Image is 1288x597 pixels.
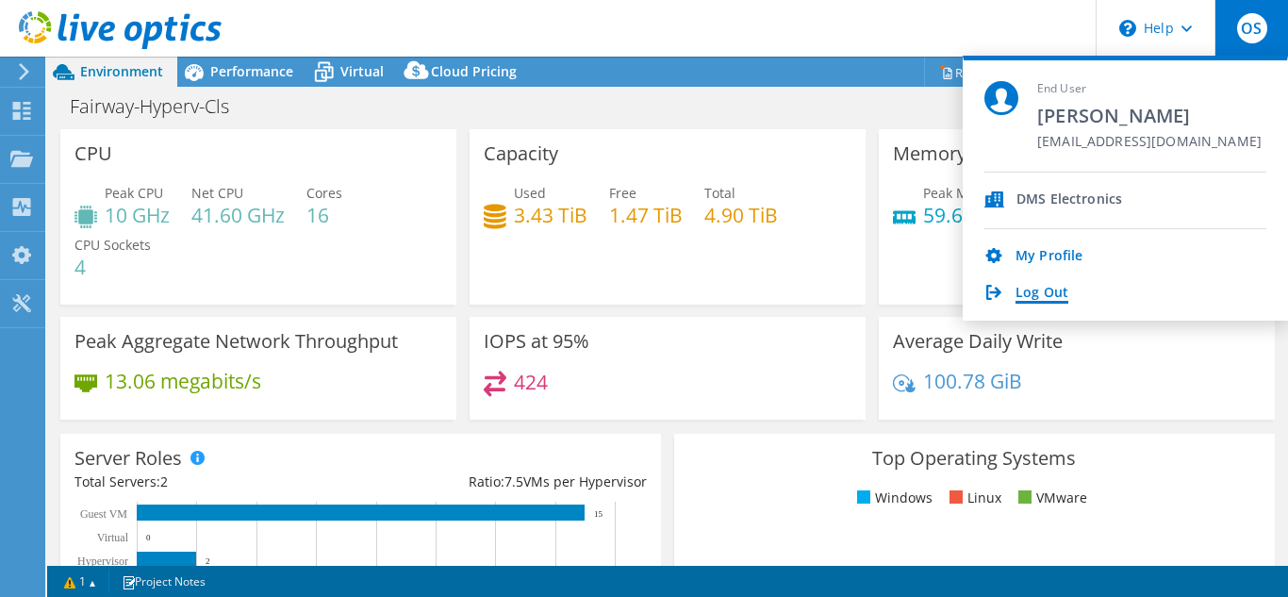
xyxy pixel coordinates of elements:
[74,448,182,469] h3: Server Roles
[1037,81,1262,97] span: End User
[191,205,285,225] h4: 41.60 GHz
[1037,103,1262,128] span: [PERSON_NAME]
[688,448,1261,469] h3: Top Operating Systems
[340,62,384,80] span: Virtual
[1016,248,1082,266] a: My Profile
[306,184,342,202] span: Cores
[105,371,261,391] h4: 13.06 megabits/s
[923,205,1050,225] h4: 59.66 GiB
[80,507,127,521] text: Guest VM
[146,533,151,542] text: 0
[74,236,151,254] span: CPU Sockets
[609,205,683,225] h4: 1.47 TiB
[306,205,342,225] h4: 16
[74,472,360,492] div: Total Servers:
[191,184,243,202] span: Net CPU
[893,331,1063,352] h3: Average Daily Write
[105,205,170,225] h4: 10 GHz
[80,62,163,80] span: Environment
[609,184,636,202] span: Free
[484,143,558,164] h3: Capacity
[51,570,109,593] a: 1
[206,556,210,566] text: 2
[945,488,1001,508] li: Linux
[108,570,219,593] a: Project Notes
[594,509,603,519] text: 15
[360,472,646,492] div: Ratio: VMs per Hypervisor
[1014,488,1087,508] li: VMware
[74,143,112,164] h3: CPU
[105,184,163,202] span: Peak CPU
[210,62,293,80] span: Performance
[923,371,1022,391] h4: 100.78 GiB
[504,473,523,490] span: 7.5
[1119,20,1136,37] svg: \n
[1237,13,1267,43] span: OS
[514,184,546,202] span: Used
[74,257,151,277] h4: 4
[484,331,589,352] h3: IOPS at 95%
[77,555,128,568] text: Hypervisor
[704,205,778,225] h4: 4.90 TiB
[514,372,548,392] h4: 424
[924,58,1015,87] a: Reports
[1016,191,1122,209] div: DMS Electronics
[97,531,129,544] text: Virtual
[160,473,168,490] span: 2
[514,205,587,225] h4: 3.43 TiB
[431,62,517,80] span: Cloud Pricing
[923,184,1050,202] span: Peak Memory Usage
[704,184,735,202] span: Total
[852,488,933,508] li: Windows
[893,143,966,164] h3: Memory
[74,331,398,352] h3: Peak Aggregate Network Throughput
[1016,285,1068,303] a: Log Out
[1037,134,1262,152] span: [EMAIL_ADDRESS][DOMAIN_NAME]
[61,96,258,117] h1: Fairway-Hyperv-Cls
